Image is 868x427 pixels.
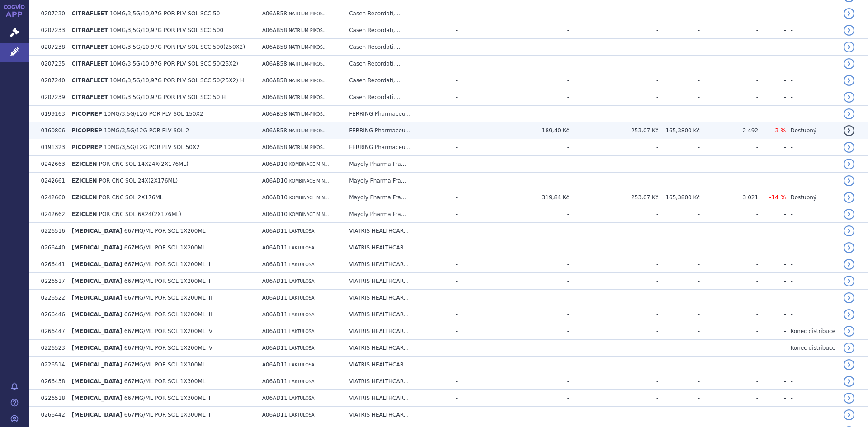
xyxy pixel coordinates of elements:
[71,44,108,50] span: CITRAFLEET
[700,256,758,273] td: -
[262,178,288,184] span: A06AD10
[71,10,108,17] span: CITRAFLEET
[262,228,288,234] span: A06AD11
[569,239,658,256] td: -
[569,39,658,56] td: -
[658,223,700,239] td: -
[37,273,67,290] td: 0226517
[786,56,839,72] td: -
[658,206,700,223] td: -
[451,273,486,290] td: -
[344,139,451,156] td: FERRING Pharmaceu...
[569,72,658,89] td: -
[658,239,700,256] td: -
[758,22,786,39] td: -
[262,127,287,134] span: A06AB58
[451,306,486,323] td: -
[110,10,220,17] span: 10MG/3,5G/10,97G POR PLV SOL SCC 50
[344,323,451,340] td: VIATRIS HEALTHCAR...
[486,239,569,256] td: -
[262,261,288,267] span: A06AD11
[451,189,486,206] td: -
[344,306,451,323] td: VIATRIS HEALTHCAR...
[262,295,288,301] span: A06AD11
[124,345,212,351] span: 667MG/ML POR SOL 1X200ML IV
[658,72,700,89] td: -
[844,92,854,103] a: detail
[486,323,569,340] td: -
[37,56,67,72] td: 0207235
[844,142,854,153] a: detail
[37,89,67,106] td: 0207239
[486,122,569,139] td: 189,40 Kč
[344,206,451,223] td: Mayoly Pharma Fra...
[344,56,451,72] td: Casen Recordati, ...
[569,156,658,173] td: -
[844,343,854,353] a: detail
[262,111,287,117] span: A06AB58
[769,194,786,201] span: -14 %
[486,189,569,206] td: 319,84 Kč
[344,357,451,373] td: VIATRIS HEALTHCAR...
[110,94,226,100] span: 10MG/3,5G/10,97G POR PLV SOL SCC 50 H
[486,290,569,306] td: -
[262,94,287,100] span: A06AB58
[758,173,786,189] td: -
[486,156,569,173] td: -
[289,262,315,267] span: LAKTULOSA
[344,89,451,106] td: Casen Recordati, ...
[289,128,327,133] span: NATRIUM-PIKOS...
[289,229,315,234] span: LAKTULOSA
[786,306,839,323] td: -
[786,139,839,156] td: -
[786,256,839,273] td: -
[786,5,839,22] td: -
[262,77,287,84] span: A06AB58
[844,259,854,270] a: detail
[110,77,244,84] span: 10MG/3,5G/10,97G POR PLV SOL SCC 50(25X2) H
[486,22,569,39] td: -
[37,106,67,122] td: 0199163
[451,223,486,239] td: -
[658,306,700,323] td: -
[289,45,327,50] span: NATRIUM-PIKOS...
[486,206,569,223] td: -
[786,156,839,173] td: -
[451,290,486,306] td: -
[37,122,67,139] td: 0160806
[37,323,67,340] td: 0266447
[700,139,758,156] td: -
[786,72,839,89] td: -
[262,345,288,351] span: A06AD11
[344,340,451,357] td: VIATRIS HEALTHCAR...
[700,156,758,173] td: -
[451,340,486,357] td: -
[844,209,854,220] a: detail
[71,211,97,217] span: EZICLEN
[786,323,839,340] td: Konec distribuce
[262,161,288,167] span: A06AD10
[700,39,758,56] td: -
[289,78,327,83] span: NATRIUM-PIKOS...
[569,173,658,189] td: -
[658,39,700,56] td: -
[344,223,451,239] td: VIATRIS HEALTHCAR...
[700,72,758,89] td: -
[569,56,658,72] td: -
[486,273,569,290] td: -
[37,189,67,206] td: 0242660
[786,223,839,239] td: -
[344,256,451,273] td: VIATRIS HEALTHCAR...
[262,144,287,150] span: A06AB58
[344,156,451,173] td: Mayoly Pharma Fra...
[451,72,486,89] td: -
[124,228,209,234] span: 667MG/ML POR SOL 1X200ML I
[700,223,758,239] td: -
[71,194,97,201] span: EZICLEN
[262,10,287,17] span: A06AB58
[844,125,854,136] a: detail
[658,56,700,72] td: -
[104,144,200,150] span: 10MG/3,5G/12G POR PLV SOL 50X2
[344,106,451,122] td: FERRING Pharmaceu...
[658,5,700,22] td: -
